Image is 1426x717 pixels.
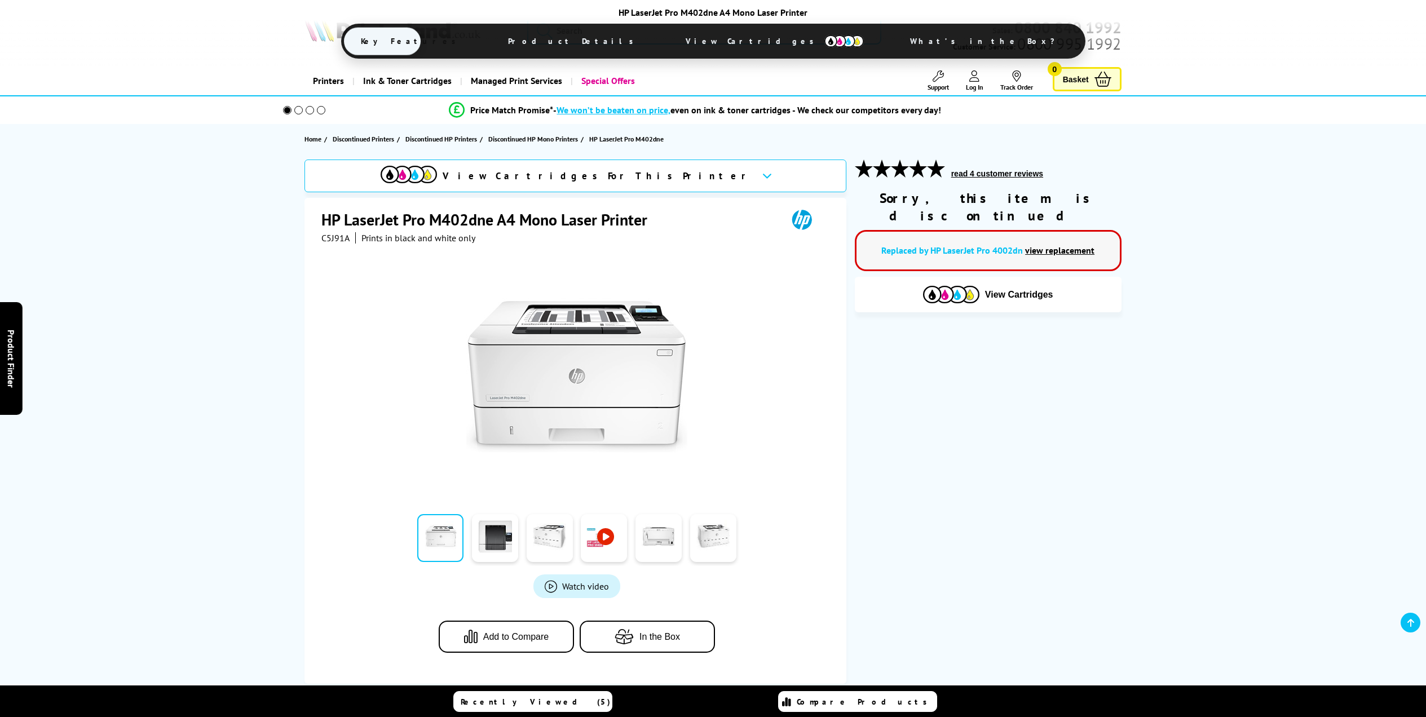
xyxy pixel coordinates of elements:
[488,133,581,145] a: Discontinued HP Mono Printers
[460,67,571,95] a: Managed Print Services
[639,632,680,642] span: In the Box
[268,100,1123,120] li: modal_Promise
[553,104,941,116] div: - even on ink & toner cartridges - We check our competitors every day!
[863,285,1113,304] button: View Cartridges
[321,232,350,244] span: C5J91A
[488,133,578,145] span: Discontinued HP Mono Printers
[466,266,687,487] img: HP LaserJet Pro M402dne
[1053,67,1122,91] a: Basket 0
[453,691,612,712] a: Recently Viewed (5)
[580,621,715,653] button: In the Box
[304,133,324,145] a: Home
[966,70,983,91] a: Log In
[461,697,611,707] span: Recently Viewed (5)
[491,28,656,55] span: Product Details
[778,691,937,712] a: Compare Products
[966,83,983,91] span: Log In
[557,104,670,116] span: We won’t be beaten on price,
[948,169,1047,179] button: read 4 customer reviews
[928,83,949,91] span: Support
[589,133,666,145] a: HP LaserJet Pro M402dne
[405,133,480,145] a: Discontinued HP Printers
[361,232,475,244] i: Prints in black and white only
[333,133,394,145] span: Discontinued Printers
[562,581,609,592] span: Watch video
[797,697,933,707] span: Compare Products
[589,133,664,145] span: HP LaserJet Pro M402dne
[776,209,828,230] img: HP
[571,67,643,95] a: Special Offers
[333,133,397,145] a: Discontinued Printers
[1063,72,1089,87] span: Basket
[443,170,753,182] span: View Cartridges For This Printer
[344,28,479,55] span: Key Features
[1025,245,1094,256] a: view replacement
[319,7,1108,18] div: HP LaserJet Pro M402dne A4 Mono Laser Printer
[923,286,979,303] img: Cartridges
[533,574,620,598] a: Product_All_Videos
[470,104,553,116] span: Price Match Promise*
[1048,62,1062,76] span: 0
[6,330,17,388] span: Product Finder
[669,26,881,56] span: View Cartridges
[405,133,477,145] span: Discontinued HP Printers
[352,67,460,95] a: Ink & Toner Cartridges
[893,28,1083,55] span: What’s in the Box?
[321,209,659,230] h1: HP LaserJet Pro M402dne A4 Mono Laser Printer
[381,166,437,183] img: View Cartridges
[483,632,549,642] span: Add to Compare
[1000,70,1033,91] a: Track Order
[439,621,574,653] button: Add to Compare
[881,245,1023,256] a: Replaced by HP LaserJet Pro 4002dn
[304,67,352,95] a: Printers
[824,35,864,47] img: cmyk-icon.svg
[304,133,321,145] span: Home
[928,70,949,91] a: Support
[363,67,452,95] span: Ink & Toner Cartridges
[985,290,1053,300] span: View Cartridges
[855,189,1122,224] div: Sorry, this item is discontinued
